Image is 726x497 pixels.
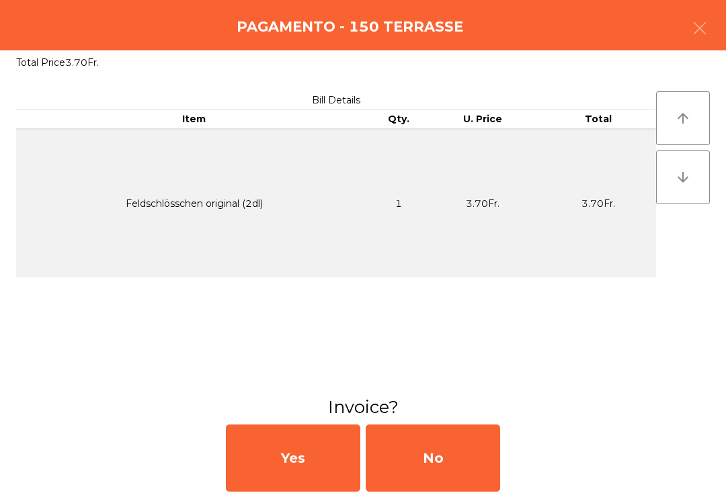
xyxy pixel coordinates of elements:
th: Qty. [372,110,425,129]
span: Total Price [16,56,65,69]
td: 1 [372,129,425,277]
button: arrow_downward [656,150,710,204]
button: arrow_upward [656,91,710,145]
td: 3.70Fr. [425,129,540,277]
td: 3.70Fr. [540,129,656,277]
div: No [366,424,500,492]
div: Yes [226,424,360,492]
h4: Pagamento - 150 TERRASSE [237,17,463,37]
h3: Invoice? [10,395,716,419]
span: Bill Details [312,94,360,106]
span: 3.70Fr. [65,56,99,69]
i: arrow_upward [675,110,691,126]
i: arrow_downward [675,169,691,185]
th: Total [540,110,656,129]
td: Feldschlösschen original (2dl) [16,129,372,277]
th: U. Price [425,110,540,129]
th: Item [16,110,372,129]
